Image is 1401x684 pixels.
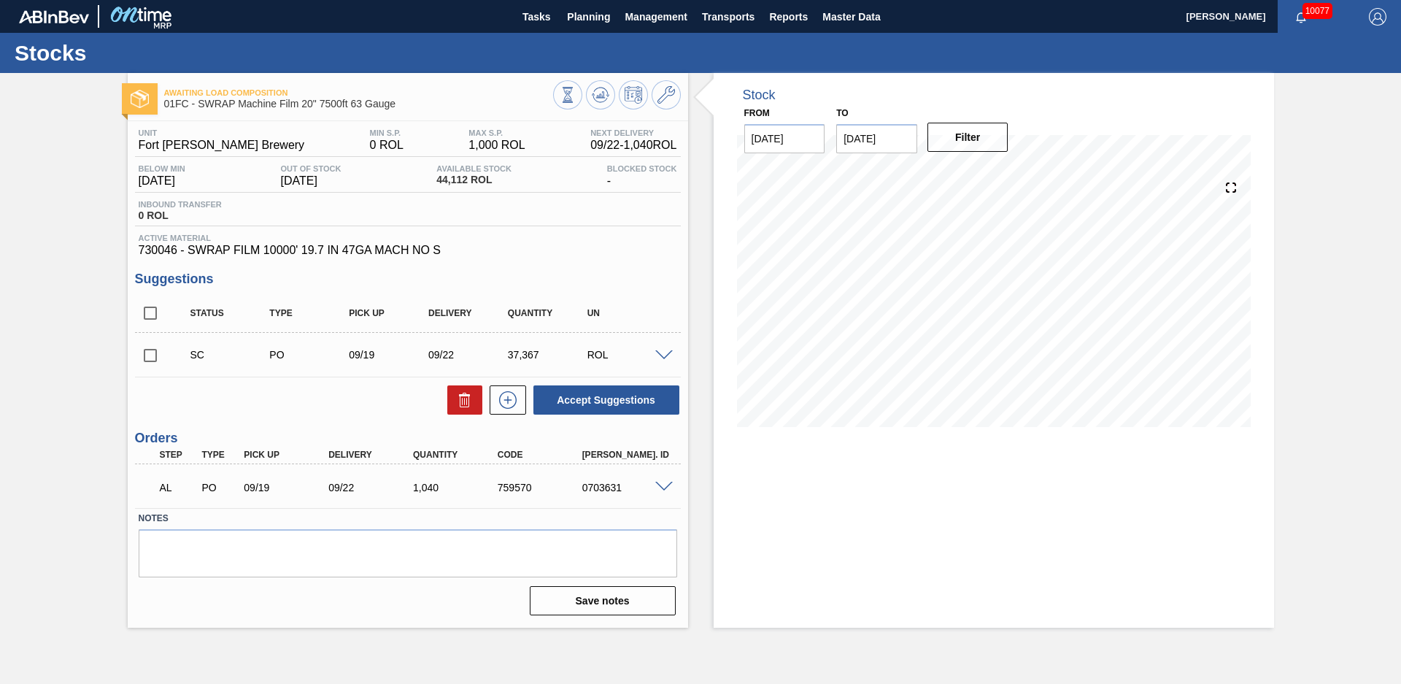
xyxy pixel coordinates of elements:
[836,108,848,118] label: to
[468,128,525,137] span: MAX S.P.
[1302,3,1332,19] span: 10077
[744,108,770,118] label: From
[266,308,354,318] div: Type
[744,124,825,153] input: mm/dd/yyyy
[425,308,513,318] div: Delivery
[135,272,681,287] h3: Suggestions
[139,164,185,173] span: Below Min
[160,482,196,493] p: AL
[198,450,242,460] div: Type
[603,164,681,188] div: -
[156,472,200,504] div: Awaiting Load Composition
[586,80,615,109] button: Update Chart
[139,128,305,137] span: Unit
[590,128,676,137] span: Next Delivery
[526,384,681,416] div: Accept Suggestions
[135,431,681,446] h3: Orders
[370,128,404,137] span: MIN S.P.
[164,88,553,97] span: Awaiting Load Composition
[567,8,610,26] span: Planning
[15,45,274,61] h1: Stocks
[187,308,275,318] div: Status
[590,139,676,152] span: 09/22 - 1,040 ROL
[436,174,512,185] span: 44,112 ROL
[139,210,222,221] span: 0 ROL
[139,244,677,257] span: 730046 - SWRAP FILM 10000' 19.7 IN 47GA MACH NO S
[139,508,677,529] label: Notes
[1369,8,1386,26] img: Logout
[743,88,776,103] div: Stock
[584,308,672,318] div: UN
[494,450,589,460] div: Code
[139,234,677,242] span: Active Material
[553,80,582,109] button: Stocks Overview
[584,349,672,361] div: ROL
[425,349,513,361] div: 09/22/2025
[281,164,341,173] span: Out Of Stock
[240,482,335,493] div: 09/19/2025
[822,8,880,26] span: Master Data
[139,174,185,188] span: [DATE]
[504,308,593,318] div: Quantity
[836,124,917,153] input: mm/dd/yyyy
[198,482,242,493] div: Purchase order
[468,139,525,152] span: 1,000 ROL
[266,349,354,361] div: Purchase order
[494,482,589,493] div: 759570
[345,349,433,361] div: 09/19/2025
[164,99,553,109] span: 01FC - SWRAP Machine Film 20" 7500ft 63 Gauge
[607,164,677,173] span: Blocked Stock
[440,385,482,415] div: Delete Suggestions
[187,349,275,361] div: Suggestion Created
[530,586,676,615] button: Save notes
[139,200,222,209] span: Inbound Transfer
[131,90,149,108] img: Ícone
[436,164,512,173] span: Available Stock
[619,80,648,109] button: Schedule Inventory
[156,450,200,460] div: Step
[520,8,552,26] span: Tasks
[345,308,433,318] div: Pick up
[139,139,305,152] span: Fort [PERSON_NAME] Brewery
[409,450,504,460] div: Quantity
[504,349,593,361] div: 37,367
[240,450,335,460] div: Pick up
[579,482,674,493] div: 0703631
[533,385,679,415] button: Accept Suggestions
[325,482,420,493] div: 09/22/2025
[652,80,681,109] button: Go to Master Data / General
[370,139,404,152] span: 0 ROL
[409,482,504,493] div: 1,040
[281,174,341,188] span: [DATE]
[625,8,687,26] span: Management
[19,10,89,23] img: TNhmsLtSVTkK8tSr43FrP2fwEKptu5GPRR3wAAAABJRU5ErkJggg==
[702,8,754,26] span: Transports
[482,385,526,415] div: New suggestion
[927,123,1008,152] button: Filter
[325,450,420,460] div: Delivery
[579,450,674,460] div: [PERSON_NAME]. ID
[1278,7,1324,27] button: Notifications
[769,8,808,26] span: Reports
